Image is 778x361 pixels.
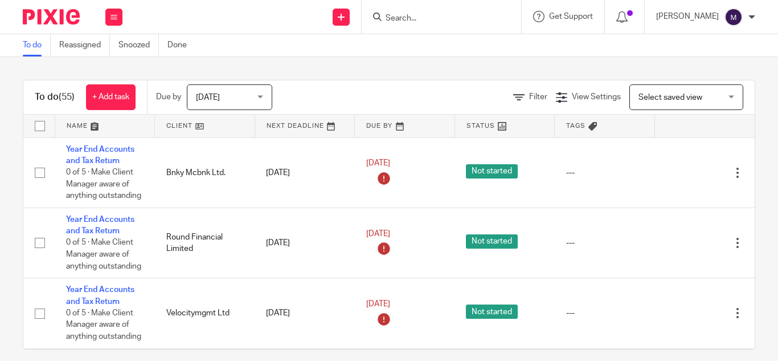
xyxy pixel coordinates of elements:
[255,278,355,348] td: [DATE]
[566,237,644,249] div: ---
[549,13,593,21] span: Get Support
[366,160,390,168] span: [DATE]
[35,91,75,103] h1: To do
[466,305,518,319] span: Not started
[86,84,136,110] a: + Add task
[155,208,255,278] td: Round Financial Limited
[566,307,644,319] div: ---
[59,34,110,56] a: Reassigned
[167,34,195,56] a: Done
[638,94,702,102] span: Select saved view
[466,234,518,249] span: Not started
[66,239,141,270] span: 0 of 5 · Make Client Manager aware of anything outstanding
[529,93,547,101] span: Filter
[566,123,585,129] span: Tags
[384,14,487,24] input: Search
[23,9,80,25] img: Pixie
[466,164,518,179] span: Not started
[155,137,255,208] td: Bnky Mcbnk Ltd.
[66,309,141,340] span: 0 of 5 · Make Client Manager aware of anything outstanding
[66,168,141,200] span: 0 of 5 · Make Client Manager aware of anything outstanding
[156,91,181,103] p: Due by
[23,34,51,56] a: To do
[196,94,220,102] span: [DATE]
[724,8,743,26] img: svg%3E
[255,208,355,278] td: [DATE]
[155,278,255,348] td: Velocitymgmt Ltd
[572,93,621,101] span: View Settings
[656,11,719,22] p: [PERSON_NAME]
[366,230,390,238] span: [DATE]
[66,145,134,165] a: Year End Accounts and Tax Return
[366,300,390,308] span: [DATE]
[59,92,75,102] span: (55)
[66,216,134,235] a: Year End Accounts and Tax Return
[66,286,134,305] a: Year End Accounts and Tax Return
[566,167,644,179] div: ---
[255,137,355,208] td: [DATE]
[118,34,159,56] a: Snoozed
